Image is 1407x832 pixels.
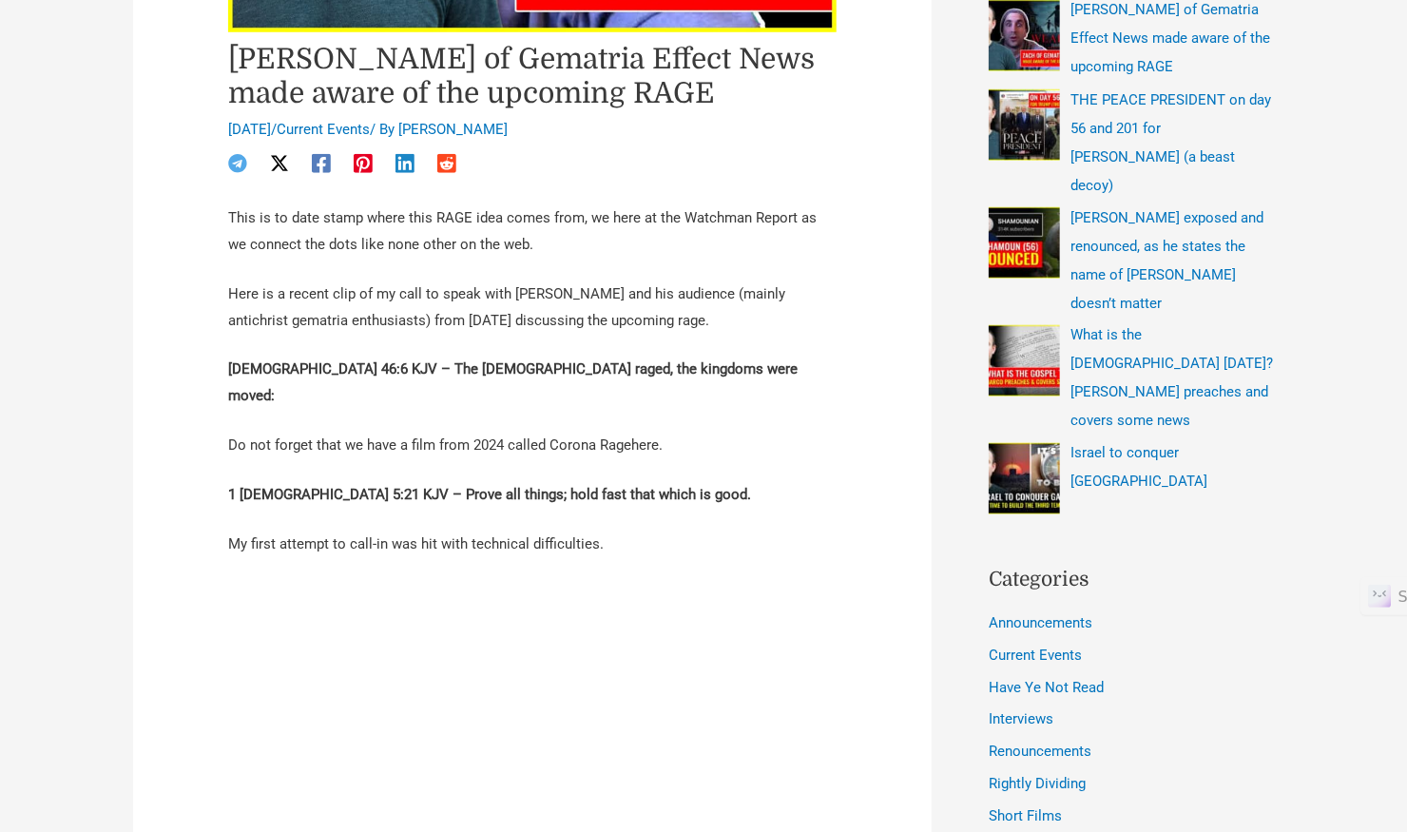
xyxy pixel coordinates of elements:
[228,42,837,110] h1: [PERSON_NAME] of Gematria Effect News made aware of the upcoming RAGE
[395,154,414,173] a: Linkedin
[228,486,751,503] strong: 1 [DEMOGRAPHIC_DATA] 5:21 KJV – Prove all things; hold fast that which is good.
[1070,444,1207,490] a: Israel to conquer [GEOGRAPHIC_DATA]
[1070,91,1271,194] a: THE PEACE PRESIDENT on day 56 and 201 for [PERSON_NAME] (a beast decoy)
[354,154,373,173] a: Pinterest
[989,775,1086,792] a: Rightly Dividing
[277,121,370,138] a: Current Events
[1070,1,1270,75] a: [PERSON_NAME] of Gematria Effect News made aware of the upcoming RAGE
[989,614,1092,631] a: Announcements
[228,532,837,558] p: My first attempt to call-in was hit with technical difficulties.
[989,565,1274,595] h2: Categories
[989,807,1062,824] a: Short Films
[228,120,837,141] div: / / By
[228,360,798,404] strong: [DEMOGRAPHIC_DATA] 46:6 KJV – The [DEMOGRAPHIC_DATA] raged, the kingdoms were moved:
[989,743,1091,760] a: Renouncements
[631,436,659,454] a: here
[228,281,837,335] p: Here is a recent clip of my call to speak with [PERSON_NAME] and his audience (mainly antichrist ...
[270,154,289,173] a: Twitter / X
[398,121,508,138] a: [PERSON_NAME]
[1070,326,1273,429] a: What is the [DEMOGRAPHIC_DATA] [DATE]? [PERSON_NAME] preaches and covers some news
[437,154,456,173] a: Reddit
[1070,209,1263,312] a: [PERSON_NAME] exposed and renounced, as he states the name of [PERSON_NAME] doesn’t matter
[989,679,1104,696] a: Have Ye Not Read
[312,154,331,173] a: Facebook
[228,121,271,138] span: [DATE]
[989,647,1082,664] a: Current Events
[228,154,247,173] a: Telegram
[228,205,837,259] p: This is to date stamp where this RAGE idea comes from, we here at the Watchman Report as we conne...
[228,433,837,459] p: Do not forget that we have a film from 2024 called Corona Rage .
[989,710,1053,727] a: Interviews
